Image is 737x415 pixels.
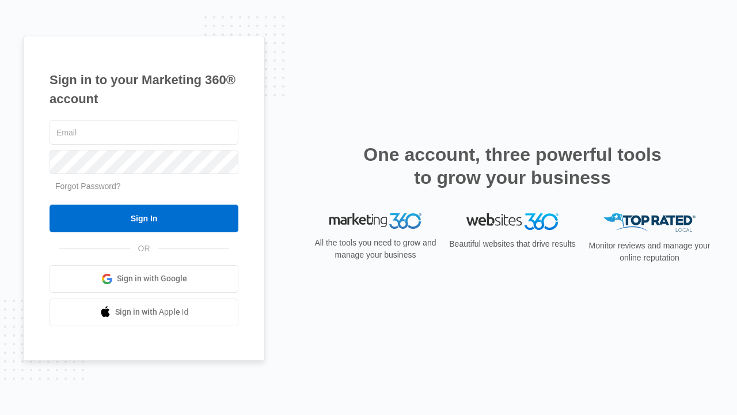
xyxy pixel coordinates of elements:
[130,243,158,255] span: OR
[329,213,421,229] img: Marketing 360
[466,213,559,230] img: Websites 360
[311,237,440,261] p: All the tools you need to grow and manage your business
[585,240,714,264] p: Monitor reviews and manage your online reputation
[115,306,189,318] span: Sign in with Apple Id
[50,70,238,108] h1: Sign in to your Marketing 360® account
[360,143,665,189] h2: One account, three powerful tools to grow your business
[55,182,121,191] a: Forgot Password?
[50,205,238,232] input: Sign In
[50,120,238,145] input: Email
[448,238,577,250] p: Beautiful websites that drive results
[603,213,696,232] img: Top Rated Local
[50,299,238,326] a: Sign in with Apple Id
[117,273,187,285] span: Sign in with Google
[50,265,238,293] a: Sign in with Google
